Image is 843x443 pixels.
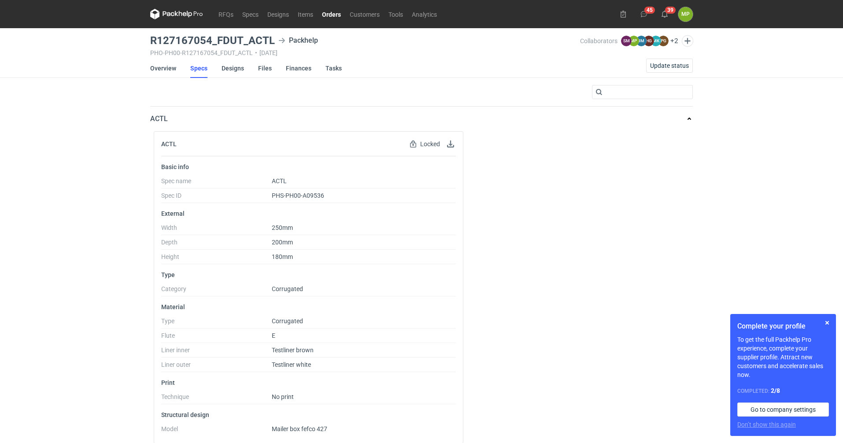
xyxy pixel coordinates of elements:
[161,253,272,264] dt: Height
[161,393,272,404] dt: Technique
[621,36,632,46] figcaption: SM
[771,387,780,394] strong: 2 / 8
[272,253,293,260] span: 180mm
[272,347,314,354] span: Testliner brown
[670,37,678,45] button: +2
[345,9,384,19] a: Customers
[643,36,654,46] figcaption: HG
[408,139,442,149] div: Locked
[161,224,272,235] dt: Width
[161,361,272,372] dt: Liner outer
[161,285,272,296] dt: Category
[737,321,829,332] h1: Complete your profile
[161,271,456,278] p: Type
[161,303,456,310] p: Material
[278,35,318,46] div: Packhelp
[658,36,669,46] figcaption: PG
[737,335,829,379] p: To get the full Packhelp Pro experience, complete your supplier profile. Attract new customers an...
[678,7,693,22] button: MP
[737,386,829,395] div: Completed:
[161,210,456,217] p: External
[161,317,272,329] dt: Type
[272,285,303,292] span: Corrugated
[161,140,177,148] h2: ACTL
[636,36,647,46] figcaption: JM
[822,317,832,328] button: Skip for now
[272,425,327,432] span: Mailer box fefco 427
[637,7,651,21] button: 45
[272,192,324,199] span: PHS-PH00-A09536
[161,347,272,358] dt: Liner inner
[272,317,303,325] span: Corrugated
[682,35,693,47] button: Edit collaborators
[222,59,244,78] a: Designs
[150,114,168,124] p: ACTL
[150,59,176,78] a: Overview
[646,59,693,73] button: Update status
[737,402,829,417] a: Go to company settings
[272,361,311,368] span: Testliner white
[161,192,272,203] dt: Spec ID
[161,239,272,250] dt: Depth
[272,224,293,231] span: 250mm
[161,411,456,418] p: Structural design
[651,36,661,46] figcaption: MK
[325,59,342,78] a: Tasks
[255,49,257,56] span: •
[445,139,456,149] button: Download specification
[580,37,617,44] span: Collaborators
[407,9,441,19] a: Analytics
[737,420,796,429] button: Don’t show this again
[263,9,293,19] a: Designs
[629,36,639,46] figcaption: MP
[272,332,275,339] span: E
[238,9,263,19] a: Specs
[650,63,689,69] span: Update status
[190,59,207,78] a: Specs
[658,7,672,21] button: 39
[161,332,272,343] dt: Flute
[214,9,238,19] a: RFQs
[161,379,456,386] p: Print
[286,59,311,78] a: Finances
[161,425,272,436] dt: Model
[272,393,294,400] span: No print
[150,49,580,56] div: PHO-PH00-R127167054_FDUT_ACTL [DATE]
[161,177,272,188] dt: Spec name
[161,163,456,170] p: Basic info
[258,59,272,78] a: Files
[272,239,293,246] span: 200mm
[150,9,203,19] svg: Packhelp Pro
[293,9,318,19] a: Items
[318,9,345,19] a: Orders
[150,35,275,46] h3: R127167054_FDUT_ACTL
[678,7,693,22] div: Magdalena Polakowska
[272,177,287,185] span: ACTL
[384,9,407,19] a: Tools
